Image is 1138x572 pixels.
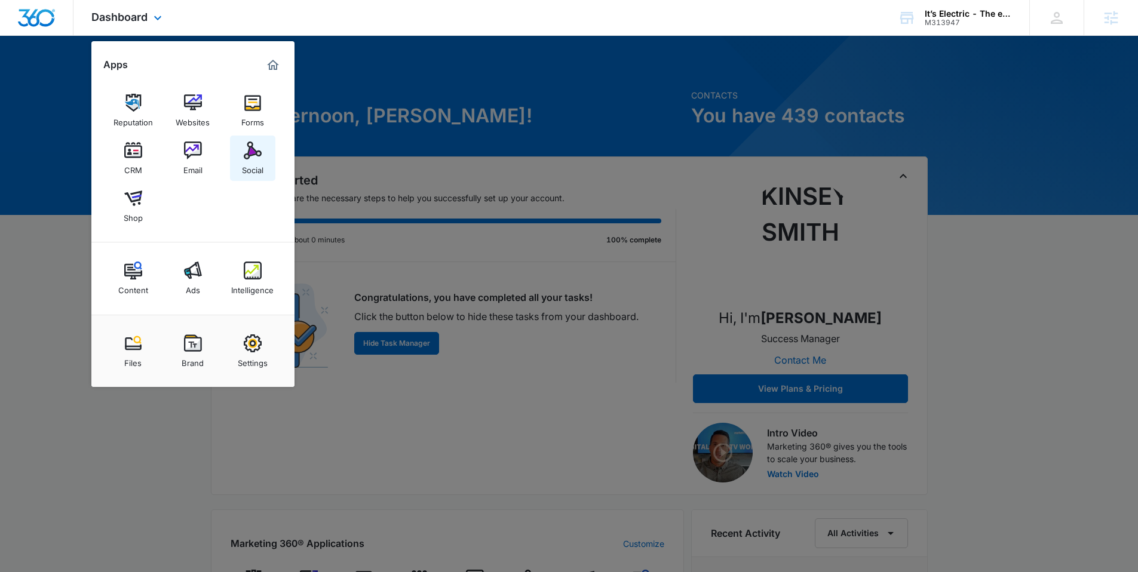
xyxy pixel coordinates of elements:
a: Social [230,136,275,181]
a: Marketing 360® Dashboard [263,56,283,75]
div: Forms [241,112,264,127]
a: Ads [170,256,216,301]
a: Email [170,136,216,181]
div: Reputation [114,112,153,127]
div: Settings [238,352,268,368]
a: Settings [230,328,275,374]
a: CRM [111,136,156,181]
a: Content [111,256,156,301]
div: Brand [182,352,204,368]
span: Dashboard [91,11,148,23]
a: Brand [170,328,216,374]
a: Intelligence [230,256,275,301]
div: Shop [124,207,143,223]
div: Social [242,159,263,175]
div: Email [183,159,203,175]
div: Ads [186,279,200,295]
a: Forms [230,88,275,133]
div: Intelligence [231,279,274,295]
div: account id [925,19,1012,27]
div: Websites [176,112,210,127]
a: Shop [111,183,156,229]
a: Websites [170,88,216,133]
a: Files [111,328,156,374]
div: Files [124,352,142,368]
a: Reputation [111,88,156,133]
div: Content [118,279,148,295]
div: CRM [124,159,142,175]
h2: Apps [103,59,128,70]
div: account name [925,9,1012,19]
